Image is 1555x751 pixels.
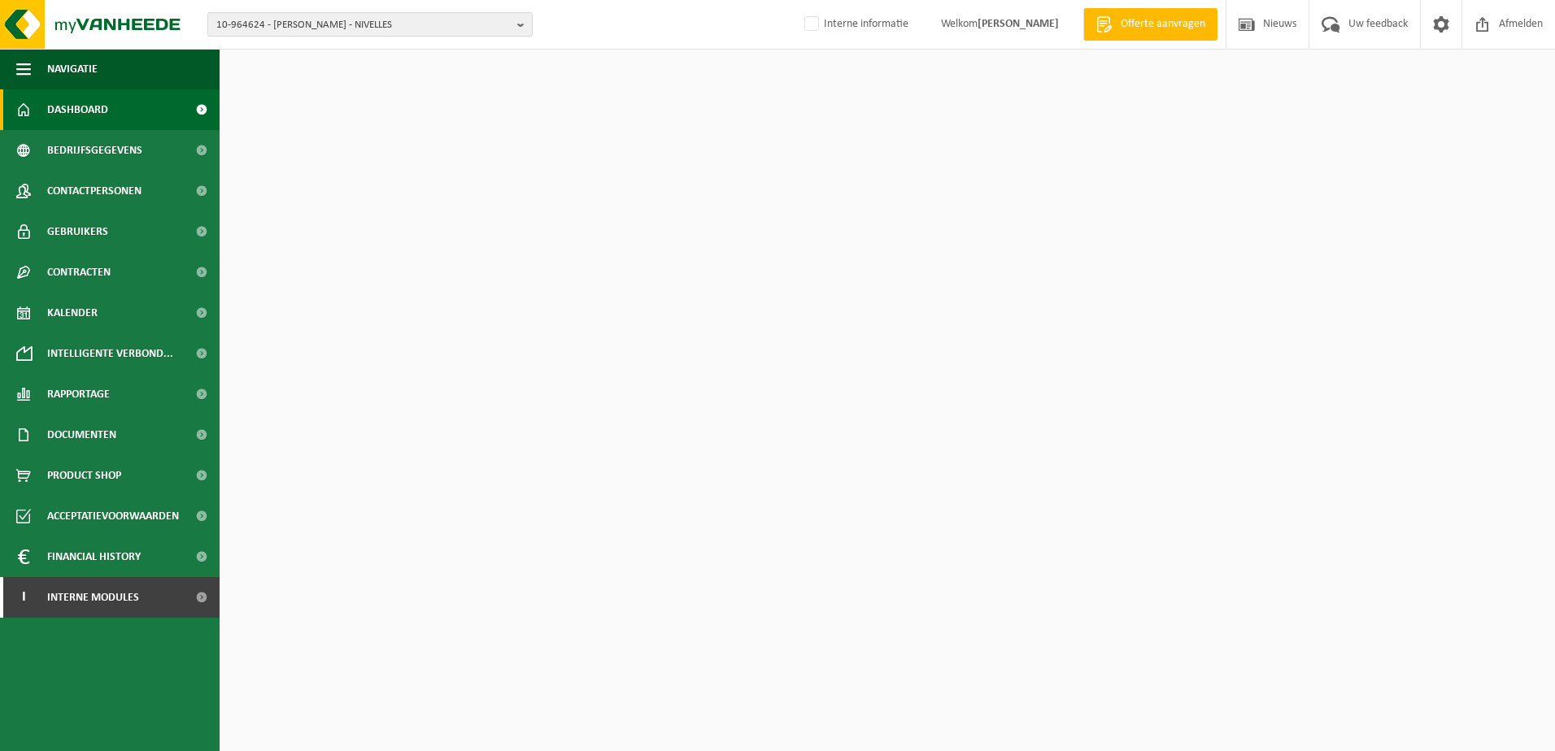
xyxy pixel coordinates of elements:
[47,211,108,252] span: Gebruikers
[47,415,116,455] span: Documenten
[47,374,110,415] span: Rapportage
[47,496,179,536] span: Acceptatievoorwaarden
[47,49,98,89] span: Navigatie
[47,455,121,496] span: Product Shop
[216,13,511,37] span: 10-964624 - [PERSON_NAME] - NIVELLES
[47,89,108,130] span: Dashboard
[47,333,173,374] span: Intelligente verbond...
[801,12,908,37] label: Interne informatie
[16,577,31,618] span: I
[47,171,142,211] span: Contactpersonen
[47,536,141,577] span: Financial History
[47,130,142,171] span: Bedrijfsgegevens
[47,293,98,333] span: Kalender
[207,12,533,37] button: 10-964624 - [PERSON_NAME] - NIVELLES
[47,577,139,618] span: Interne modules
[47,252,111,293] span: Contracten
[1117,16,1209,33] span: Offerte aanvragen
[1083,8,1217,41] a: Offerte aanvragen
[978,18,1059,30] strong: [PERSON_NAME]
